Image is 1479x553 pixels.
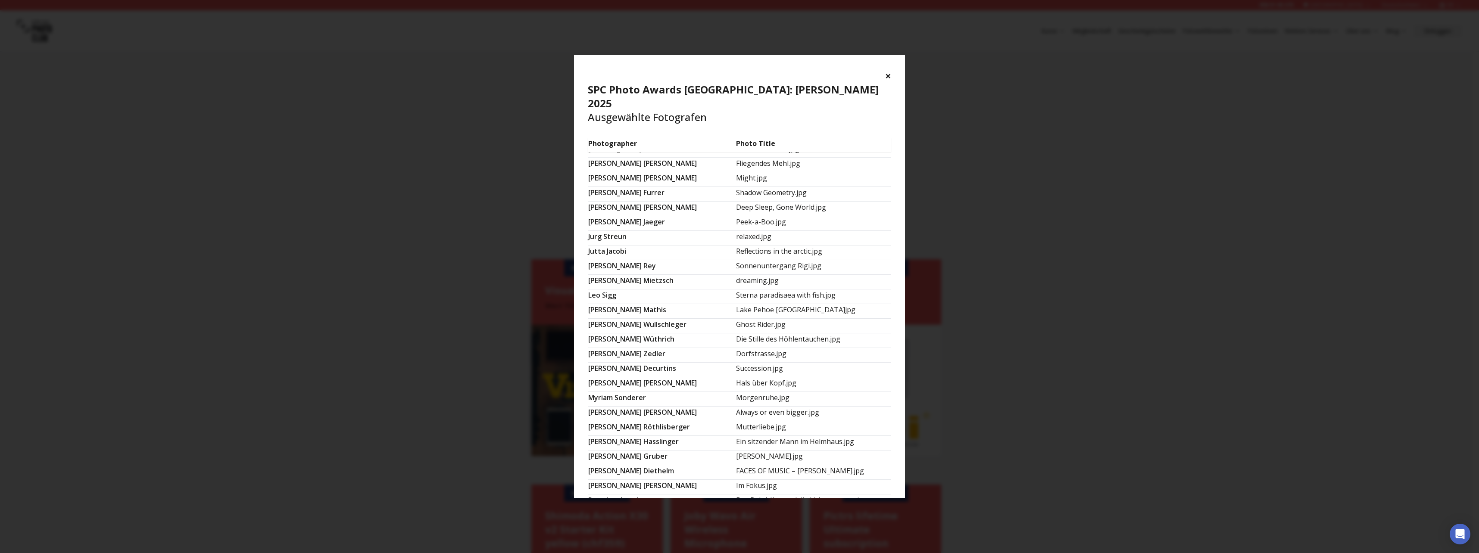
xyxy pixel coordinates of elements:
td: [PERSON_NAME] Wüthrich [588,333,736,348]
td: [PERSON_NAME].jpg [736,450,891,465]
b: SPC Photo Awards [GEOGRAPHIC_DATA]: [PERSON_NAME] 2025 [588,82,879,110]
td: Photographer [588,138,736,152]
td: [PERSON_NAME] Rey [588,260,736,275]
td: [PERSON_NAME] [PERSON_NAME] [588,377,736,392]
td: Reto Laederach [588,494,736,509]
td: Fliegendes Mehl.jpg [736,158,891,172]
td: [PERSON_NAME] Decurtins [588,363,736,377]
td: [PERSON_NAME] Diethelm [588,465,736,480]
td: [PERSON_NAME] Furrer [588,187,736,202]
td: [PERSON_NAME] Mathis [588,304,736,319]
td: dreaming.jpg [736,275,891,289]
td: Myriam Sonderer [588,392,736,407]
button: × [885,69,891,83]
td: Dorfstrasse.jpg [736,348,891,363]
td: Die Stille des Höhlentauchen.jpg [736,333,891,348]
td: Leo Sigg [588,289,736,304]
td: Succession.jpg [736,363,891,377]
td: [PERSON_NAME] Zedler [588,348,736,363]
td: [PERSON_NAME] [PERSON_NAME] [588,480,736,494]
td: [PERSON_NAME] Mietzsch [588,275,736,289]
td: FACES OF MUSIC – [PERSON_NAME].jpg [736,465,891,480]
td: [PERSON_NAME] [PERSON_NAME] [588,172,736,187]
td: Ghost Rider.jpg [736,319,891,333]
td: Im Fokus.jpg [736,480,891,494]
div: Open Intercom Messenger [1450,524,1470,544]
td: relaxed.jpg [736,231,891,245]
td: [PERSON_NAME] Wullschleger [588,319,736,333]
td: Always or even bigger.jpg [736,407,891,421]
td: [PERSON_NAME] [PERSON_NAME] [588,158,736,172]
td: [PERSON_NAME] Jaeger [588,216,736,231]
td: Peek-a-Boo.jpg [736,216,891,231]
td: [PERSON_NAME] Röthlisberger [588,421,736,436]
td: Sonnenuntergang Rigi.jpg [736,260,891,275]
td: Jutta Jacobi [588,245,736,260]
td: Photo Title [736,138,891,152]
td: [PERSON_NAME] Hasslinger [588,436,736,450]
td: Sterna paradisaea with fish.jpg [736,289,891,304]
td: Ein sitzender Mann im Helmhaus.jpg [736,436,891,450]
td: Mutterliebe.jpg [736,421,891,436]
td: Morgenruhe.jpg [736,392,891,407]
td: Das Belvédère und die Lichterstrasse.jpg [736,494,891,509]
td: Lake Pehoe [GEOGRAPHIC_DATA]jpg [736,304,891,319]
td: Shadow Geometry.jpg [736,187,891,202]
td: Jurg Streun [588,231,736,245]
td: [PERSON_NAME] [PERSON_NAME] [588,202,736,216]
td: Reflections in the arctic.jpg [736,245,891,260]
td: Deep Sleep, Gone World.jpg [736,202,891,216]
td: Might.jpg [736,172,891,187]
td: [PERSON_NAME] Gruber [588,450,736,465]
td: [PERSON_NAME] [PERSON_NAME] [588,407,736,421]
td: Hals über Kopf.jpg [736,377,891,392]
h4: Ausgewählte Fotografen [588,83,891,124]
